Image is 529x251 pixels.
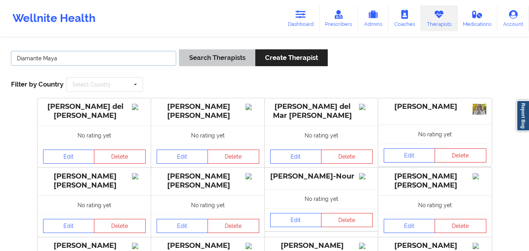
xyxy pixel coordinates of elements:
[359,243,373,249] img: Image%2Fplaceholer-image.png
[246,173,259,179] img: Image%2Fplaceholer-image.png
[43,219,95,233] a: Edit
[208,219,259,233] button: Delete
[94,219,146,233] button: Delete
[384,219,435,233] a: Edit
[11,80,63,88] span: Filter by Country
[157,102,259,120] div: [PERSON_NAME] [PERSON_NAME]
[157,241,259,250] div: [PERSON_NAME]
[38,126,151,145] div: No rating yet
[497,5,529,31] a: Account
[246,104,259,110] img: Image%2Fplaceholer-image.png
[321,213,373,227] button: Delete
[208,150,259,164] button: Delete
[157,150,208,164] a: Edit
[384,172,486,190] div: [PERSON_NAME] [PERSON_NAME]
[320,5,358,31] a: Prescribers
[473,173,486,179] img: Image%2Fplaceholer-image.png
[358,5,388,31] a: Admins
[270,150,322,164] a: Edit
[179,49,255,66] button: Search Therapists
[151,195,265,215] div: No rating yet
[72,82,111,87] div: Select Country
[157,172,259,190] div: [PERSON_NAME] [PERSON_NAME]
[378,125,492,144] div: No rating yet
[38,195,151,215] div: No rating yet
[359,173,373,179] img: Image%2Fplaceholer-image.png
[384,102,486,111] div: [PERSON_NAME]
[246,243,259,249] img: Image%2Fplaceholer-image.png
[157,219,208,233] a: Edit
[94,150,146,164] button: Delete
[435,148,486,163] button: Delete
[457,5,498,31] a: Medications
[270,172,373,181] div: [PERSON_NAME]-Nour
[132,104,146,110] img: Image%2Fplaceholer-image.png
[270,102,373,120] div: [PERSON_NAME] del Mar [PERSON_NAME]
[151,126,265,145] div: No rating yet
[384,148,435,163] a: Edit
[43,172,146,190] div: [PERSON_NAME] [PERSON_NAME]
[282,5,320,31] a: Dashboard
[255,49,328,66] button: Create Therapist
[473,243,486,249] img: Image%2Fplaceholer-image.png
[132,173,146,179] img: Image%2Fplaceholer-image.png
[11,51,176,66] input: Search Keywords
[359,104,373,110] img: Image%2Fplaceholer-image.png
[435,219,486,233] button: Delete
[43,150,95,164] a: Edit
[384,241,486,250] div: [PERSON_NAME]
[265,189,378,208] div: No rating yet
[378,195,492,215] div: No rating yet
[132,243,146,249] img: Image%2Fplaceholer-image.png
[516,100,529,131] a: Report Bug
[388,5,421,31] a: Coaches
[43,102,146,120] div: [PERSON_NAME] del [PERSON_NAME]
[473,104,486,115] img: d8db31be-ac62-4413-8610-9551e9bd58ad_Professional_Headshot.jpg
[265,126,378,145] div: No rating yet
[321,150,373,164] button: Delete
[421,5,457,31] a: Therapists
[270,213,322,227] a: Edit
